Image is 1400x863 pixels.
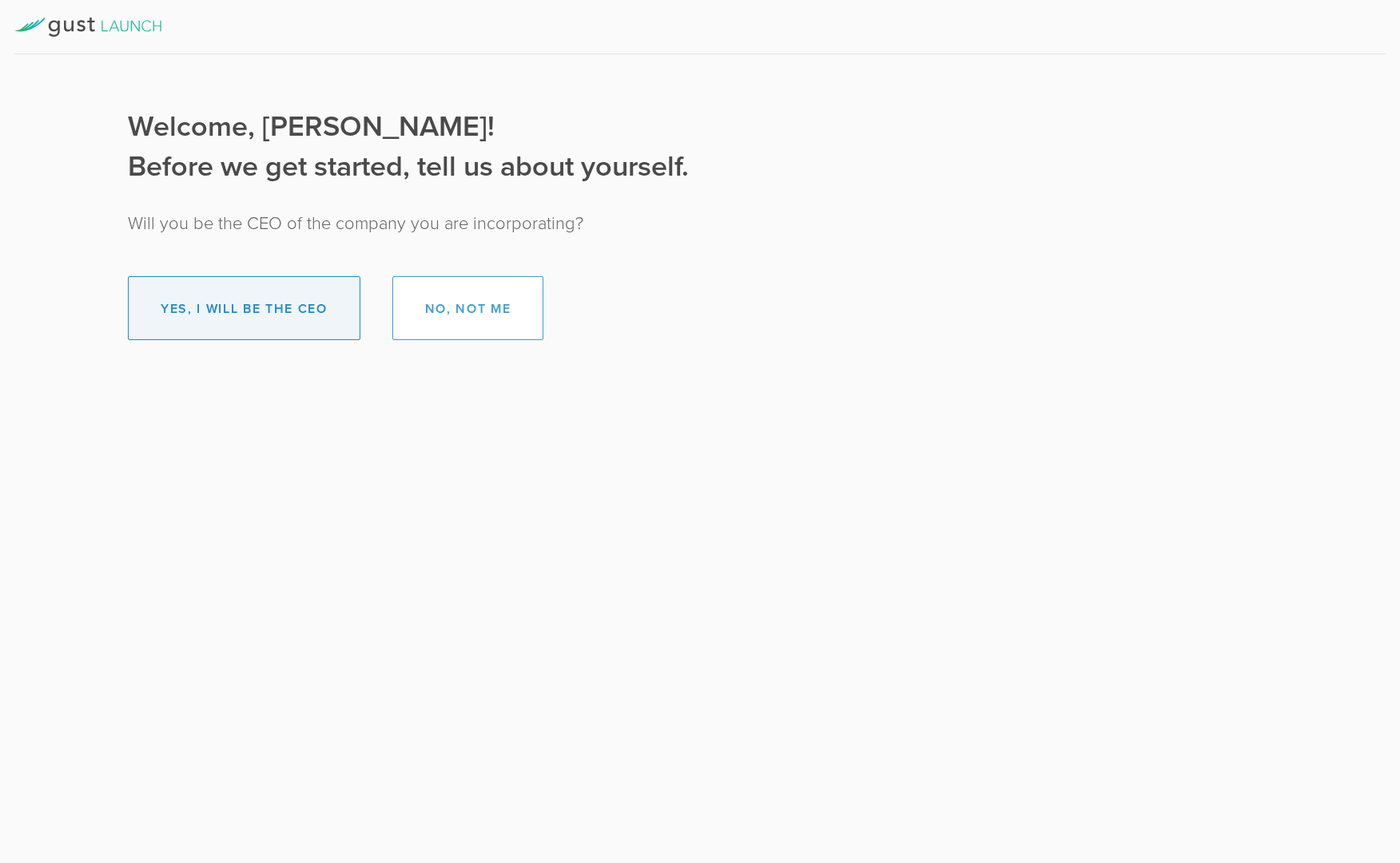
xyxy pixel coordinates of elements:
[128,147,689,187] div: Before we get started, tell us about yourself.
[1320,738,1400,815] div: Widget de chat
[128,276,360,340] button: Yes, I will be the CEO
[1320,738,1400,815] iframe: Chat Widget
[128,107,689,147] div: Welcome, [PERSON_NAME]!
[392,276,544,340] button: No, not me
[128,211,689,236] div: Will you be the CEO of the company you are incorporating?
